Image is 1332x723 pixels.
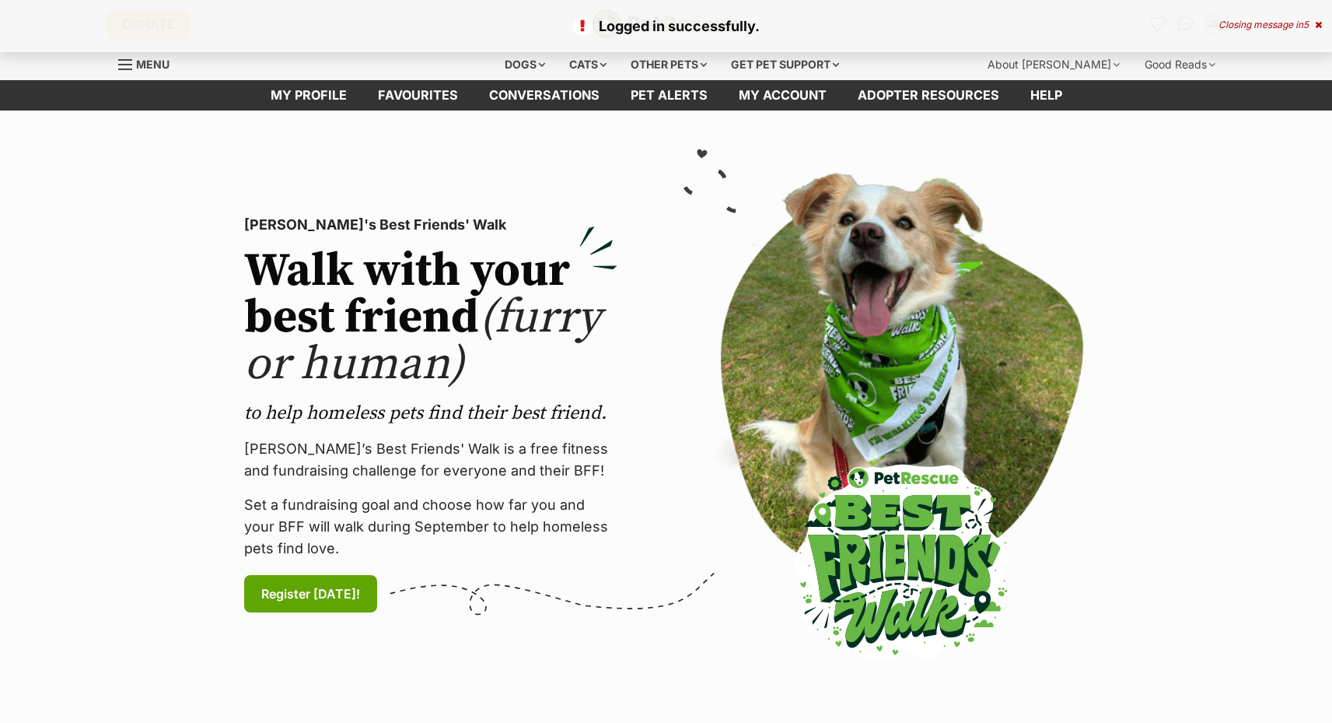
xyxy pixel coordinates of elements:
[474,80,615,111] a: conversations
[136,58,170,71] span: Menu
[261,584,360,603] span: Register [DATE]!
[1015,80,1078,111] a: Help
[244,248,617,388] h2: Walk with your best friend
[723,80,842,111] a: My account
[1134,49,1226,80] div: Good Reads
[244,494,617,560] p: Set a fundraising goal and choose how far you and your BFF will walk during September to help hom...
[977,49,1131,80] div: About [PERSON_NAME]
[244,214,617,236] p: [PERSON_NAME]'s Best Friends' Walk
[255,80,362,111] a: My profile
[362,80,474,111] a: Favourites
[720,49,850,80] div: Get pet support
[118,49,180,77] a: Menu
[244,575,377,612] a: Register [DATE]!
[615,80,723,111] a: Pet alerts
[244,289,601,394] span: (furry or human)
[620,49,718,80] div: Other pets
[244,438,617,482] p: [PERSON_NAME]’s Best Friends' Walk is a free fitness and fundraising challenge for everyone and t...
[558,49,617,80] div: Cats
[494,49,556,80] div: Dogs
[842,80,1015,111] a: Adopter resources
[244,401,617,426] p: to help homeless pets find their best friend.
